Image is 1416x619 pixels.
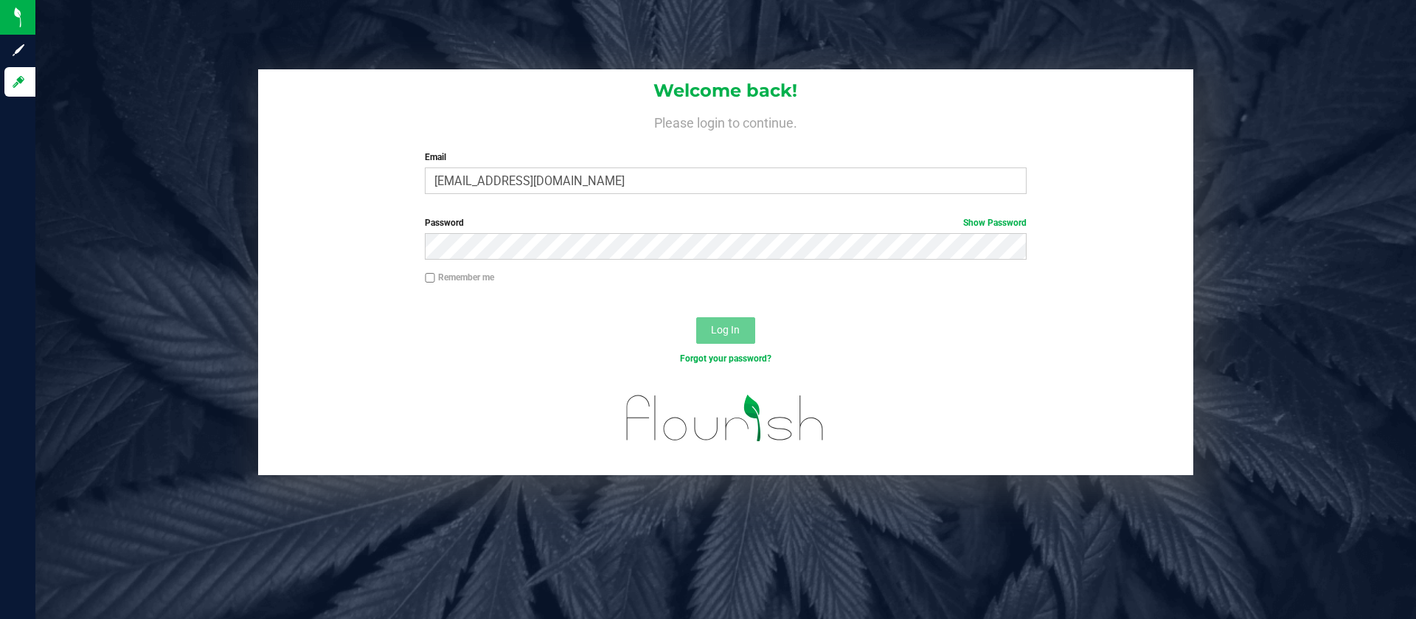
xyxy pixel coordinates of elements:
[425,273,435,283] input: Remember me
[258,112,1193,130] h4: Please login to continue.
[711,324,740,336] span: Log In
[11,43,26,58] inline-svg: Sign up
[608,381,842,456] img: flourish_logo.svg
[680,353,771,364] a: Forgot your password?
[258,81,1193,100] h1: Welcome back!
[963,218,1027,228] a: Show Password
[425,151,1026,164] label: Email
[425,271,494,284] label: Remember me
[696,317,755,344] button: Log In
[425,218,464,228] span: Password
[11,75,26,89] inline-svg: Log in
